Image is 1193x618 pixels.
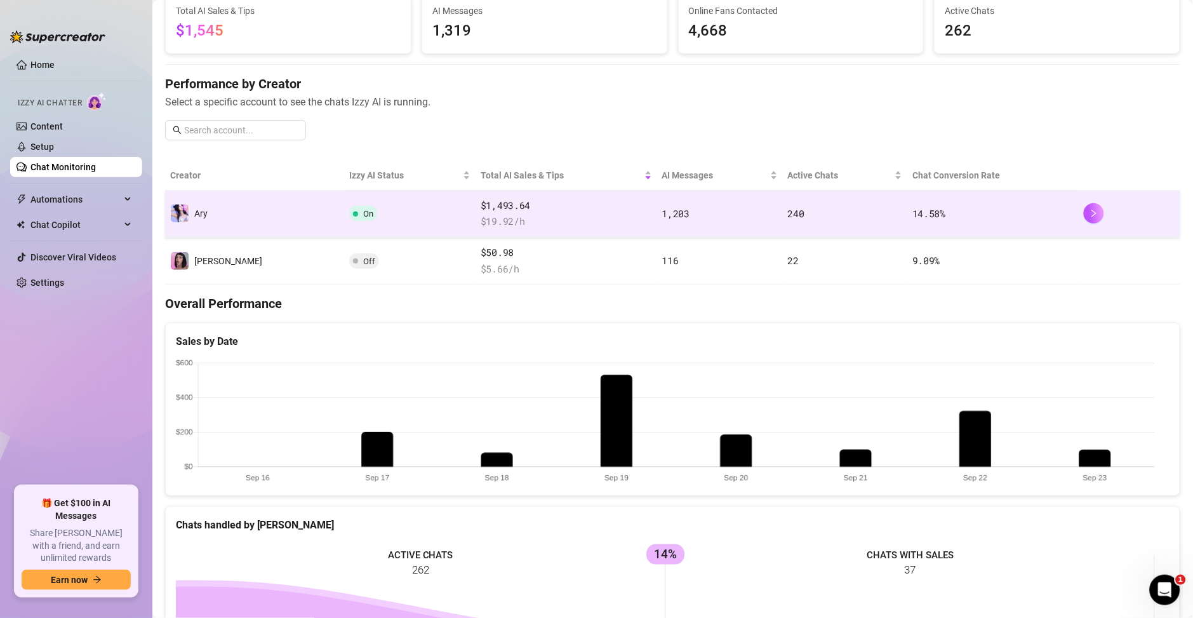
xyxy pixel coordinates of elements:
[1084,203,1104,224] button: right
[1150,575,1180,605] iframe: Intercom live chat
[30,60,55,70] a: Home
[22,497,131,522] span: 🎁 Get $100 in AI Messages
[788,254,799,267] span: 22
[945,4,1170,18] span: Active Chats
[476,161,657,191] th: Total AI Sales & Tips
[17,194,27,205] span: thunderbolt
[87,92,107,111] img: AI Chatter
[30,252,116,262] a: Discover Viral Videos
[18,97,82,109] span: Izzy AI Chatter
[184,123,298,137] input: Search account...
[93,575,102,584] span: arrow-right
[662,207,690,220] span: 1,203
[432,19,657,43] span: 1,319
[432,4,657,18] span: AI Messages
[51,575,88,585] span: Earn now
[171,252,189,270] img: Valeria
[912,207,945,220] span: 14.58 %
[912,254,940,267] span: 9.09 %
[662,168,768,182] span: AI Messages
[10,30,105,43] img: logo-BBDzfeDw.svg
[176,517,1170,533] div: Chats handled by [PERSON_NAME]
[30,189,121,210] span: Automations
[788,207,804,220] span: 240
[173,126,182,135] span: search
[165,94,1180,110] span: Select a specific account to see the chats Izzy AI is running.
[689,4,914,18] span: Online Fans Contacted
[481,262,652,277] span: $ 5.66 /h
[945,19,1170,43] span: 262
[176,22,223,39] span: $1,545
[481,198,652,213] span: $1,493.64
[165,295,1180,312] h4: Overall Performance
[176,333,1170,349] div: Sales by Date
[783,161,907,191] th: Active Chats
[349,168,460,182] span: Izzy AI Status
[481,245,652,260] span: $50.98
[363,257,375,266] span: Off
[171,205,189,222] img: Ary
[30,121,63,131] a: Content
[165,75,1180,93] h4: Performance by Creator
[22,570,131,590] button: Earn nowarrow-right
[30,142,54,152] a: Setup
[657,161,783,191] th: AI Messages
[1090,209,1098,218] span: right
[194,208,208,218] span: Ary
[176,4,401,18] span: Total AI Sales & Tips
[363,209,373,218] span: On
[788,168,892,182] span: Active Chats
[22,527,131,565] span: Share [PERSON_NAME] with a friend, and earn unlimited rewards
[17,220,25,229] img: Chat Copilot
[481,214,652,229] span: $ 19.92 /h
[1176,575,1186,585] span: 1
[30,278,64,288] a: Settings
[194,256,262,266] span: [PERSON_NAME]
[662,254,679,267] span: 116
[481,168,642,182] span: Total AI Sales & Tips
[689,19,914,43] span: 4,668
[165,161,344,191] th: Creator
[344,161,476,191] th: Izzy AI Status
[30,215,121,235] span: Chat Copilot
[30,162,96,172] a: Chat Monitoring
[907,161,1079,191] th: Chat Conversion Rate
